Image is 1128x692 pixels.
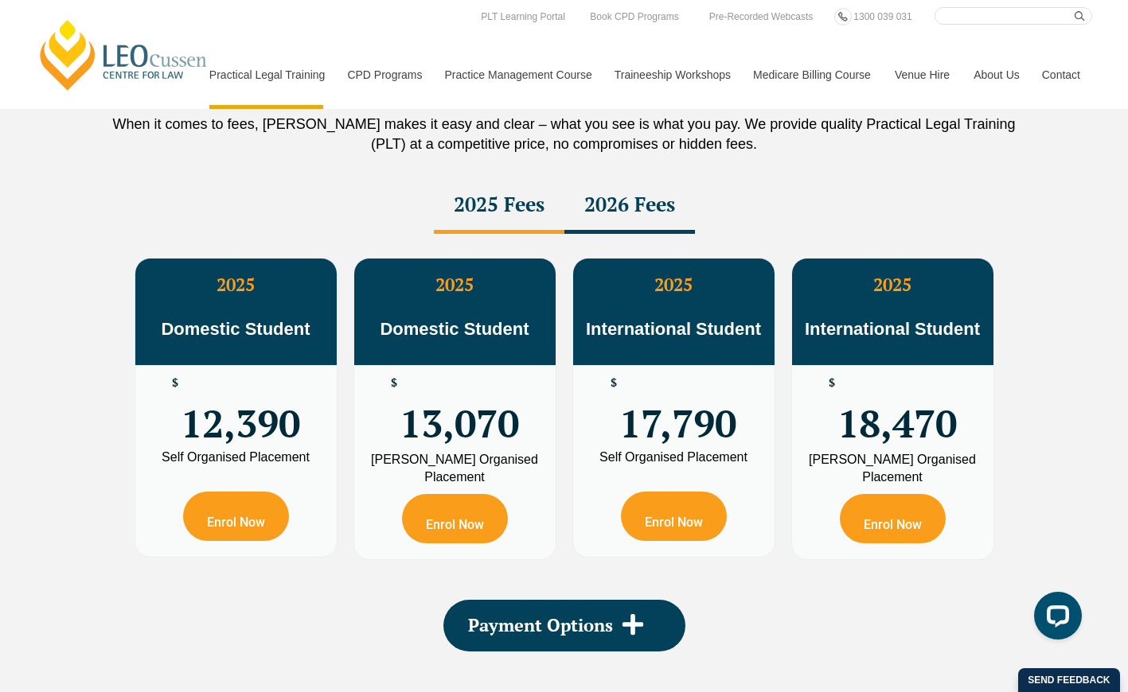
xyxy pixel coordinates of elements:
[433,41,603,109] a: Practice Management Course
[1030,41,1092,109] a: Contact
[434,178,564,234] div: 2025 Fees
[564,178,695,234] div: 2026 Fees
[573,274,775,295] h3: 2025
[477,8,569,25] a: PLT Learning Portal
[147,451,325,464] div: Self Organised Placement
[804,451,982,486] div: [PERSON_NAME] Organised Placement
[741,41,883,109] a: Medicare Billing Course
[837,377,957,439] span: 18,470
[849,8,915,25] a: 1300 039 031
[619,377,736,439] span: 17,790
[183,492,289,541] a: Enrol Now
[354,274,556,295] h3: 2025
[586,8,682,25] a: Book CPD Programs
[603,41,741,109] a: Traineeship Workshops
[853,11,911,22] span: 1300 039 031
[197,41,336,109] a: Practical Legal Training
[805,319,980,339] span: International Student
[400,377,519,439] span: 13,070
[792,274,993,295] h3: 2025
[181,377,300,439] span: 12,390
[135,274,337,295] h3: 2025
[161,319,310,339] span: Domestic Student
[840,494,946,543] a: Enrol Now
[705,8,818,25] a: Pre-Recorded Webcasts
[468,616,613,634] span: Payment Options
[111,115,1018,154] p: When it comes to fees, [PERSON_NAME] makes it easy and clear – what you see is what you pay. We p...
[402,494,508,543] a: Enrol Now
[621,492,727,541] a: Enrol Now
[335,41,432,109] a: CPD Programs
[36,17,212,92] a: [PERSON_NAME] Centre for Law
[366,451,544,486] div: [PERSON_NAME] Organised Placement
[586,319,761,339] span: International Student
[391,377,397,389] span: $
[585,451,763,464] div: Self Organised Placement
[380,319,529,339] span: Domestic Student
[1021,585,1088,652] iframe: LiveChat chat widget
[611,377,617,389] span: $
[172,377,178,389] span: $
[883,41,962,109] a: Venue Hire
[829,377,835,389] span: $
[962,41,1030,109] a: About Us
